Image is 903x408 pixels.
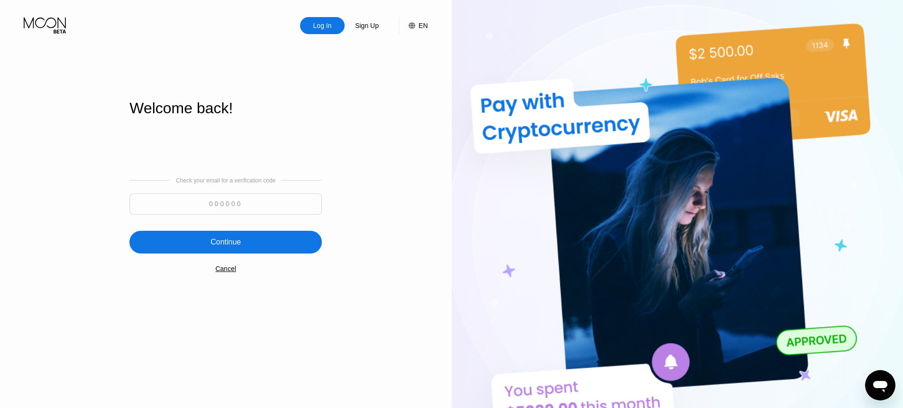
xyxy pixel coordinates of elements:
[129,231,322,254] div: Continue
[312,21,333,30] div: Log In
[865,370,895,400] iframe: Button to launch messaging window
[129,193,322,215] input: 000000
[354,21,380,30] div: Sign Up
[345,17,389,34] div: Sign Up
[399,17,428,34] div: EN
[129,100,322,117] div: Welcome back!
[300,17,345,34] div: Log In
[176,177,275,184] div: Check your email for a verification code
[419,22,428,29] div: EN
[215,265,236,272] div: Cancel
[210,237,241,247] div: Continue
